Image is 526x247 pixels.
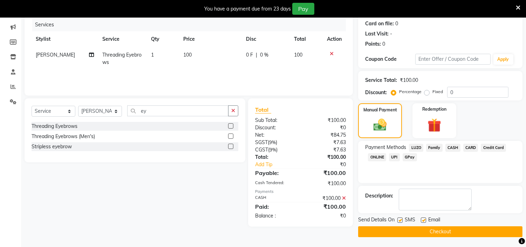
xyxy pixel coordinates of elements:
[395,20,398,27] div: 0
[358,216,395,225] span: Send Details On
[103,52,142,65] span: Threading Eyebrows
[363,107,397,113] label: Manual Payment
[365,20,394,27] div: Card on file:
[250,161,309,168] a: Add Tip
[301,169,351,177] div: ₹100.00
[399,89,422,95] label: Percentage
[368,153,386,161] span: ONLINE
[405,216,415,225] span: SMS
[250,180,301,187] div: Cash Tendered:
[365,77,397,84] div: Service Total:
[301,202,351,211] div: ₹100.00
[423,117,445,134] img: _gift.svg
[269,147,276,152] span: 9%
[204,5,291,13] div: You have a payment due from 23 days
[358,226,522,237] button: Checkout
[256,51,257,59] span: |
[445,144,460,152] span: CASH
[255,189,346,195] div: Payments
[323,31,346,47] th: Action
[250,131,301,139] div: Net:
[250,169,301,177] div: Payable:
[301,117,351,124] div: ₹100.00
[32,143,72,150] div: Stripless eyebrow
[179,31,242,47] th: Price
[432,89,443,95] label: Fixed
[250,154,301,161] div: Total:
[301,195,351,202] div: ₹100.00
[250,117,301,124] div: Sub Total:
[301,146,351,154] div: ₹7.63
[32,123,77,130] div: Threading Eyebrows
[382,40,385,48] div: 0
[32,18,351,31] div: Services
[255,106,271,113] span: Total
[269,139,276,145] span: 9%
[365,56,415,63] div: Coupon Code
[390,30,392,38] div: -
[389,153,400,161] span: UPI
[365,144,406,151] span: Payment Methods
[246,51,253,59] span: 0 F
[151,52,154,58] span: 1
[294,52,303,58] span: 100
[365,192,393,200] div: Description:
[369,117,390,132] img: _cash.svg
[36,52,75,58] span: [PERSON_NAME]
[301,212,351,220] div: ₹0
[250,212,301,220] div: Balance :
[250,146,301,154] div: ( )
[409,144,423,152] span: LUZO
[365,30,389,38] div: Last Visit:
[365,89,387,96] div: Discount:
[250,124,301,131] div: Discount:
[481,144,506,152] span: Credit Card
[428,216,440,225] span: Email
[426,144,443,152] span: Family
[493,54,513,65] button: Apply
[301,139,351,146] div: ₹7.63
[463,144,478,152] span: CARD
[400,77,418,84] div: ₹100.00
[32,133,95,140] div: Threading Eyebrows (Men's)
[365,40,381,48] div: Points:
[250,195,301,202] div: CASH
[242,31,290,47] th: Disc
[301,154,351,161] div: ₹100.00
[415,54,490,65] input: Enter Offer / Coupon Code
[127,105,228,116] input: Search or Scan
[301,131,351,139] div: ₹84.75
[147,31,179,47] th: Qty
[292,3,314,15] button: Pay
[301,124,351,131] div: ₹0
[301,180,351,187] div: ₹100.00
[290,31,323,47] th: Total
[255,147,268,153] span: CGST
[422,106,446,112] label: Redemption
[250,139,301,146] div: ( )
[403,153,417,161] span: GPay
[250,202,301,211] div: Paid:
[260,51,268,59] span: 0 %
[98,31,147,47] th: Service
[309,161,351,168] div: ₹0
[255,139,268,145] span: SGST
[183,52,192,58] span: 100
[32,31,98,47] th: Stylist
